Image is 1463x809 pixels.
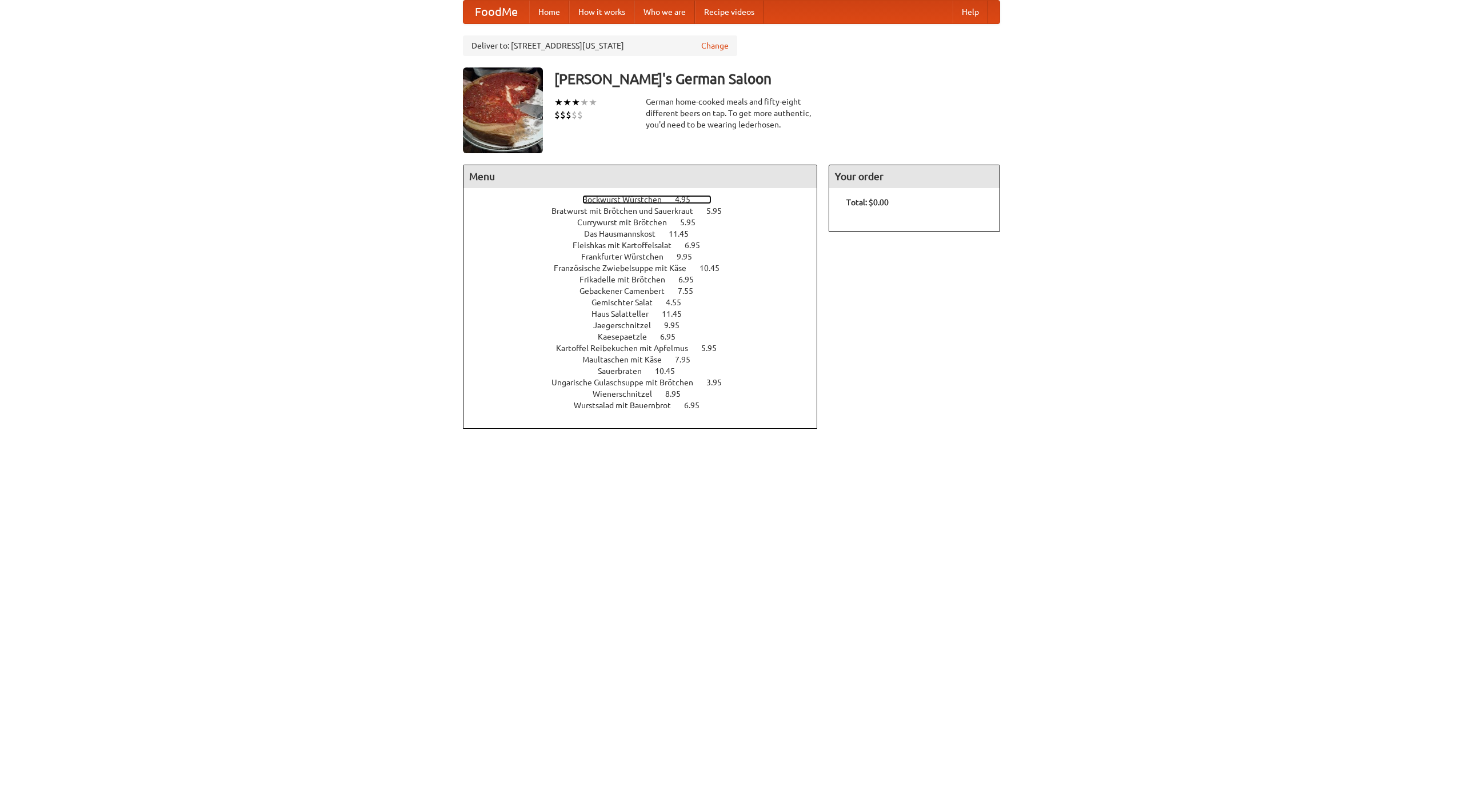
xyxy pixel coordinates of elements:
[701,344,728,353] span: 5.95
[560,109,566,121] li: $
[554,67,1000,90] h3: [PERSON_NAME]'s German Saloon
[593,389,702,398] a: Wienerschnitzel 8.95
[571,96,580,109] li: ★
[463,1,529,23] a: FoodMe
[666,298,693,307] span: 4.55
[580,96,589,109] li: ★
[665,389,692,398] span: 8.95
[660,332,687,341] span: 6.95
[584,229,667,238] span: Das Hausmannskost
[582,355,673,364] span: Maultaschen mit Käse
[646,96,817,130] div: German home-cooked meals and fifty-eight different beers on tap. To get more authentic, you'd nee...
[529,1,569,23] a: Home
[582,355,711,364] a: Maultaschen mit Käse 7.95
[577,109,583,121] li: $
[634,1,695,23] a: Who we are
[582,195,711,204] a: Bockwurst Würstchen 4.95
[551,378,743,387] a: Ungarische Gulaschsuppe mit Brötchen 3.95
[589,96,597,109] li: ★
[463,35,737,56] div: Deliver to: [STREET_ADDRESS][US_STATE]
[829,165,1000,188] h4: Your order
[563,96,571,109] li: ★
[680,218,707,227] span: 5.95
[554,264,741,273] a: Französische Zwiebelsuppe mit Käse 10.45
[675,195,702,204] span: 4.95
[582,195,673,204] span: Bockwurst Würstchen
[577,218,678,227] span: Currywurst mit Brötchen
[664,321,691,330] span: 9.95
[662,309,693,318] span: 11.45
[579,286,676,296] span: Gebackener Camenbert
[591,309,660,318] span: Haus Salatteller
[593,321,701,330] a: Jaegerschnitzel 9.95
[593,321,662,330] span: Jaegerschnitzel
[591,298,664,307] span: Gemischter Salat
[678,286,705,296] span: 7.55
[598,366,653,376] span: Sauerbraten
[598,332,697,341] a: Kaesepaetzle 6.95
[591,309,703,318] a: Haus Salatteller 11.45
[574,401,721,410] a: Wurstsalad mit Bauernbrot 6.95
[695,1,764,23] a: Recipe videos
[591,298,702,307] a: Gemischter Salat 4.55
[598,332,658,341] span: Kaesepaetzle
[678,275,705,284] span: 6.95
[551,206,705,216] span: Bratwurst mit Brötchen und Sauerkraut
[551,206,743,216] a: Bratwurst mit Brötchen und Sauerkraut 5.95
[581,252,675,261] span: Frankfurter Würstchen
[463,67,543,153] img: angular.jpg
[706,206,733,216] span: 5.95
[556,344,699,353] span: Kartoffel Reibekuchen mit Apfelmus
[573,241,683,250] span: Fleishkas mit Kartoffelsalat
[699,264,731,273] span: 10.45
[675,355,702,364] span: 7.95
[577,218,717,227] a: Currywurst mit Brötchen 5.95
[554,264,698,273] span: Französische Zwiebelsuppe mit Käse
[584,229,710,238] a: Das Hausmannskost 11.45
[579,275,715,284] a: Frikadelle mit Brötchen 6.95
[953,1,988,23] a: Help
[554,96,563,109] li: ★
[655,366,686,376] span: 10.45
[571,109,577,121] li: $
[846,198,889,207] b: Total: $0.00
[556,344,738,353] a: Kartoffel Reibekuchen mit Apfelmus 5.95
[573,241,721,250] a: Fleishkas mit Kartoffelsalat 6.95
[685,241,711,250] span: 6.95
[566,109,571,121] li: $
[579,286,714,296] a: Gebackener Camenbert 7.55
[574,401,682,410] span: Wurstsalad mit Bauernbrot
[593,389,663,398] span: Wienerschnitzel
[701,40,729,51] a: Change
[551,378,705,387] span: Ungarische Gulaschsuppe mit Brötchen
[554,109,560,121] li: $
[684,401,711,410] span: 6.95
[569,1,634,23] a: How it works
[598,366,696,376] a: Sauerbraten 10.45
[706,378,733,387] span: 3.95
[581,252,713,261] a: Frankfurter Würstchen 9.95
[463,165,817,188] h4: Menu
[579,275,677,284] span: Frikadelle mit Brötchen
[669,229,700,238] span: 11.45
[677,252,703,261] span: 9.95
